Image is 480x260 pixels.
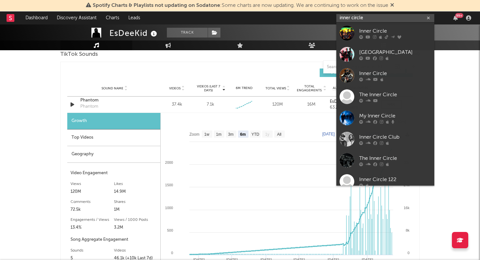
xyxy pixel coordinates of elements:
text: 1w [204,132,210,137]
span: Videos [169,86,181,90]
div: EsDeeKid [109,28,159,38]
div: 16M [296,101,327,108]
div: 14.9M [114,188,157,196]
div: 37.4k [162,101,192,108]
div: Videos [114,247,157,254]
text: 2000 [165,161,173,164]
div: 3.2M [114,224,157,232]
text: All [277,132,281,137]
text: 1000 [165,206,173,210]
span: Dismiss [390,3,394,8]
div: The Inner Circle [359,154,431,162]
div: 120M [263,101,293,108]
strong: EsDeeKid & [PERSON_NAME] [330,99,387,104]
text: 500 [167,228,173,232]
a: Charts [101,11,124,24]
a: Inner Circle 122 [336,171,434,192]
a: Dashboard [21,11,52,24]
div: 72.5k [71,206,114,214]
input: Search for artists [336,14,434,22]
div: Video Engagement [71,169,157,177]
div: Inner Circle [359,27,431,35]
text: 6m [240,132,246,137]
a: [GEOGRAPHIC_DATA] [336,44,434,65]
div: 7.1k [207,101,214,108]
span: Sound Name [102,86,123,90]
a: The Inner Circle [336,86,434,107]
text: 1y [265,132,269,137]
text: 0 [408,251,409,255]
div: Top Videos [67,130,160,146]
span: TikTok Sounds [60,51,98,58]
a: Inner Circle [336,23,434,44]
div: Geography [67,146,160,163]
div: 13.4% [71,224,114,232]
span: Author / Followers [333,86,368,90]
div: Phantom [80,103,98,110]
span: Total Views [265,86,286,90]
a: EsDeeKid & [PERSON_NAME] [330,99,375,104]
div: Growth [67,113,160,130]
a: Leads [124,11,145,24]
span: Videos (last 7 days) [195,84,222,92]
a: Phantom [80,97,149,104]
div: Shares [114,198,157,206]
div: The Inner Circle [359,91,431,99]
div: Song Aggregate Engagement [71,236,157,244]
a: Discovery Assistant [52,11,101,24]
div: 120M [71,188,114,196]
div: Views [71,180,114,188]
text: 3m [228,132,234,137]
a: Inner Circle [336,65,434,86]
button: Track [167,28,208,38]
span: Total Engagements [296,84,323,92]
div: Engagements / Views [71,216,114,224]
a: The Inner Circle [336,150,434,171]
text: YTD [251,132,259,137]
div: 99 + [455,13,463,18]
text: Zoom [189,132,200,137]
div: Likes [114,180,157,188]
div: Inner Circle Club [359,133,431,141]
div: 63.2k followers [330,105,375,110]
text: 0 [171,251,173,255]
div: Inner Circle 122 [359,176,431,183]
span: Spotify Charts & Playlists not updating on Sodatone [93,3,220,8]
text: 8k [406,228,409,232]
div: [GEOGRAPHIC_DATA] [359,48,431,56]
div: 6M Trend [229,86,259,91]
button: 99+ [453,15,458,21]
div: Inner Circle [359,69,431,77]
text: 16k [404,206,409,210]
span: : Some charts are now updating. We are continuing to work on the issue [93,3,388,8]
text: 1m [216,132,222,137]
a: Inner Circle Club [336,129,434,150]
text: [DATE] [322,132,335,136]
div: Sounds [71,247,114,254]
div: 1M [114,206,157,214]
text: 1500 [165,183,173,187]
div: Views / 1000 Posts [114,216,157,224]
div: Comments [71,198,114,206]
div: My Inner Circle [359,112,431,120]
a: My Inner Circle [336,107,434,129]
input: Search by song name or URL [324,65,392,70]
